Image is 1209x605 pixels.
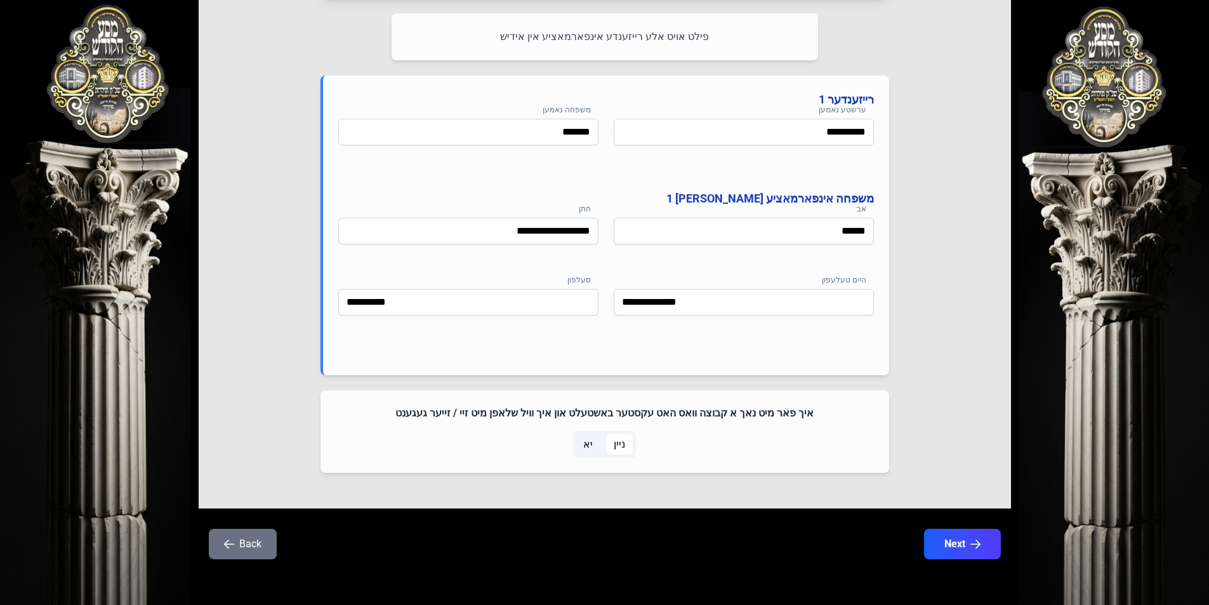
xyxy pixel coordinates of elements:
[924,529,1001,559] button: Next
[209,529,277,559] button: Back
[338,91,874,109] h4: רייזענדער 1
[573,431,604,458] p-togglebutton: יא
[407,29,803,45] p: פילט אויס אלע רייזענדע אינפארמאציע אין אידיש
[583,437,593,452] span: יא
[338,190,874,208] h4: משפחה אינפארמאציע [PERSON_NAME] 1
[604,431,636,458] p-togglebutton: ניין
[614,437,625,452] span: ניין
[336,406,874,421] h4: איך פאר מיט נאך א קבוצה וואס האט עקסטער באשטעלט און איך וויל שלאפן מיט זיי / זייער געגענט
